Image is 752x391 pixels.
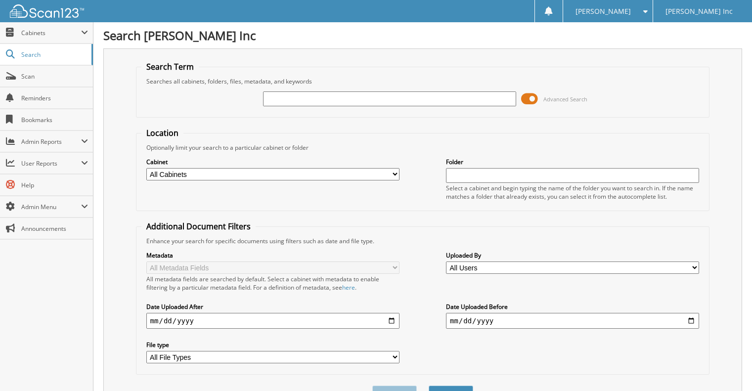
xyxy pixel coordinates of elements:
[21,72,88,81] span: Scan
[146,158,399,166] label: Cabinet
[21,50,87,59] span: Search
[575,8,631,14] span: [PERSON_NAME]
[141,237,705,245] div: Enhance your search for specific documents using filters such as date and file type.
[665,8,733,14] span: [PERSON_NAME] Inc
[141,77,705,86] div: Searches all cabinets, folders, files, metadata, and keywords
[21,159,81,168] span: User Reports
[21,224,88,233] span: Announcements
[146,341,399,349] label: File type
[21,94,88,102] span: Reminders
[146,275,399,292] div: All metadata fields are searched by default. Select a cabinet with metadata to enable filtering b...
[21,137,81,146] span: Admin Reports
[141,128,183,138] legend: Location
[141,61,199,72] legend: Search Term
[141,221,256,232] legend: Additional Document Filters
[446,303,699,311] label: Date Uploaded Before
[342,283,355,292] a: here
[21,181,88,189] span: Help
[446,251,699,260] label: Uploaded By
[21,116,88,124] span: Bookmarks
[543,95,587,103] span: Advanced Search
[446,313,699,329] input: end
[446,184,699,201] div: Select a cabinet and begin typing the name of the folder you want to search in. If the name match...
[146,251,399,260] label: Metadata
[21,29,81,37] span: Cabinets
[10,4,84,18] img: scan123-logo-white.svg
[141,143,705,152] div: Optionally limit your search to a particular cabinet or folder
[103,27,742,43] h1: Search [PERSON_NAME] Inc
[446,158,699,166] label: Folder
[146,303,399,311] label: Date Uploaded After
[21,203,81,211] span: Admin Menu
[146,313,399,329] input: start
